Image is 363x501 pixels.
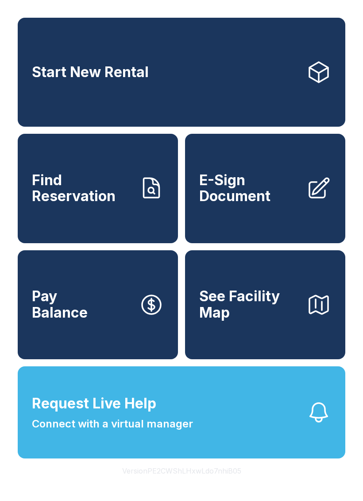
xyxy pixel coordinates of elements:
span: Request Live Help [32,393,156,414]
span: E-Sign Document [199,172,299,205]
a: Find Reservation [18,134,178,243]
a: PayBalance [18,250,178,359]
span: Connect with a virtual manager [32,416,193,432]
span: Find Reservation [32,172,132,205]
span: Start New Rental [32,64,149,81]
button: Request Live HelpConnect with a virtual manager [18,366,345,458]
span: See Facility Map [199,288,299,321]
a: Start New Rental [18,18,345,127]
button: See Facility Map [185,250,345,359]
a: E-Sign Document [185,134,345,243]
span: Pay Balance [32,288,88,321]
button: VersionPE2CWShLHxwLdo7nhiB05 [115,458,248,483]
